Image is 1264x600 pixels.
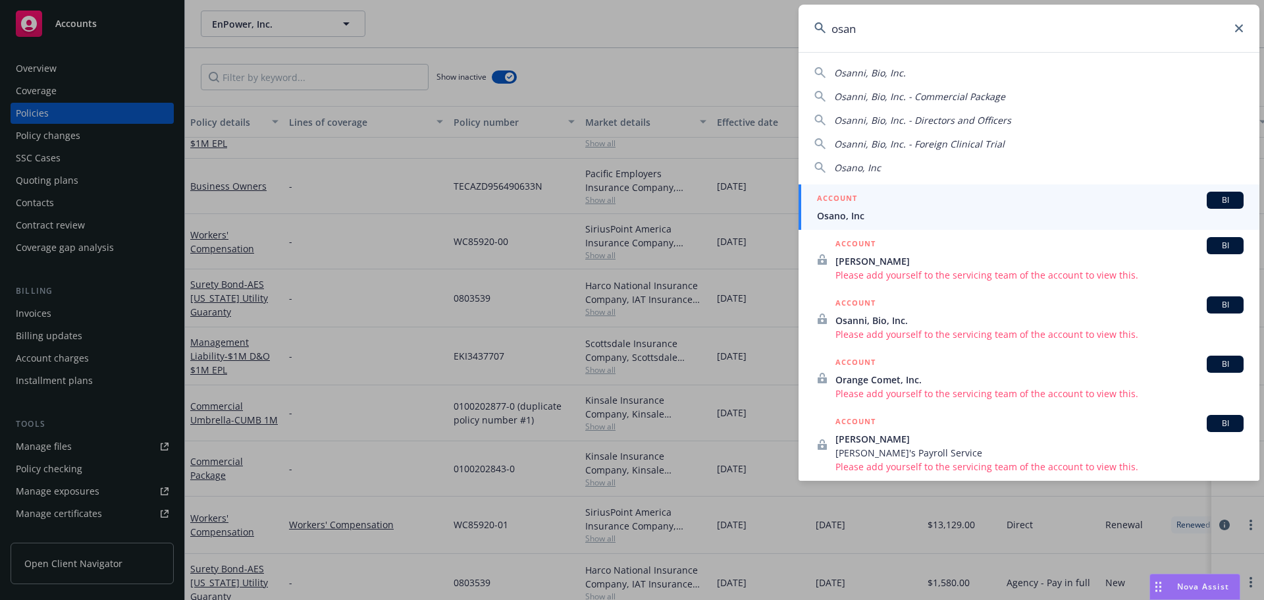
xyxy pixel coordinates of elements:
[835,415,876,431] h5: ACCOUNT
[1212,299,1238,311] span: BI
[835,327,1244,341] span: Please add yourself to the servicing team of the account to view this.
[835,356,876,371] h5: ACCOUNT
[834,114,1011,126] span: Osanni, Bio, Inc. - Directors and Officers
[835,268,1244,282] span: Please add yourself to the servicing team of the account to view this.
[834,161,881,174] span: Osano, Inc
[1212,358,1238,370] span: BI
[1150,574,1167,599] div: Drag to move
[1177,581,1229,592] span: Nova Assist
[799,348,1259,408] a: ACCOUNTBIOrange Comet, Inc.Please add yourself to the servicing team of the account to view this.
[835,432,1244,446] span: [PERSON_NAME]
[799,289,1259,348] a: ACCOUNTBIOsanni, Bio, Inc.Please add yourself to the servicing team of the account to view this.
[1212,418,1238,429] span: BI
[799,408,1259,481] a: ACCOUNTBI[PERSON_NAME][PERSON_NAME]'s Payroll ServicePlease add yourself to the servicing team of...
[799,5,1259,52] input: Search...
[835,373,1244,387] span: Orange Comet, Inc.
[799,230,1259,289] a: ACCOUNTBI[PERSON_NAME]Please add yourself to the servicing team of the account to view this.
[835,237,876,253] h5: ACCOUNT
[835,314,1244,327] span: Osanni, Bio, Inc.
[835,254,1244,268] span: [PERSON_NAME]
[834,90,1005,103] span: Osanni, Bio, Inc. - Commercial Package
[835,296,876,312] h5: ACCOUNT
[1212,240,1238,252] span: BI
[835,460,1244,474] span: Please add yourself to the servicing team of the account to view this.
[799,184,1259,230] a: ACCOUNTBIOsano, Inc
[834,138,1005,150] span: Osanni, Bio, Inc. - Foreign Clinical Trial
[1149,574,1240,600] button: Nova Assist
[835,446,1244,460] span: [PERSON_NAME]'s Payroll Service
[817,209,1244,223] span: Osano, Inc
[834,67,906,79] span: Osanni, Bio, Inc.
[1212,194,1238,206] span: BI
[835,387,1244,400] span: Please add yourself to the servicing team of the account to view this.
[817,192,857,207] h5: ACCOUNT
